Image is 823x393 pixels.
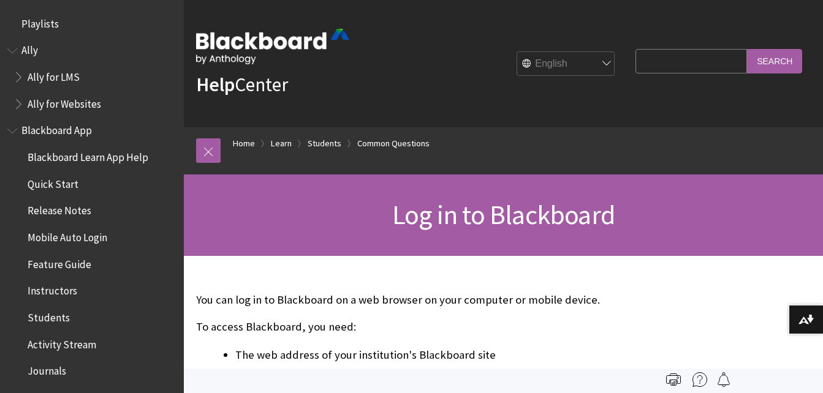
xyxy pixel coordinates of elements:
[196,72,288,97] a: HelpCenter
[28,67,80,83] span: Ally for LMS
[666,372,681,387] img: Print
[235,365,629,383] li: Your username
[747,49,802,73] input: Search
[716,372,731,387] img: Follow this page
[196,319,629,335] p: To access Blackboard, you need:
[235,346,629,364] li: The web address of your institution's Blackboard site
[233,136,255,151] a: Home
[28,307,70,324] span: Students
[196,292,629,308] p: You can log in to Blackboard on a web browser on your computer or mobile device.
[692,372,707,387] img: More help
[28,334,96,351] span: Activity Stream
[28,147,148,163] span: Blackboard Learn App Help
[21,13,59,30] span: Playlists
[392,198,615,231] span: Log in to Blackboard
[7,13,176,34] nav: Book outline for Playlists
[357,136,430,151] a: Common Questions
[28,227,107,244] span: Mobile Auto Login
[28,174,78,190] span: Quick Start
[21,40,38,57] span: Ally
[28,201,91,217] span: Release Notes
[308,136,341,151] a: Students
[28,281,77,298] span: Instructors
[28,94,101,110] span: Ally for Websites
[28,361,66,378] span: Journals
[271,136,292,151] a: Learn
[196,29,349,64] img: Blackboard by Anthology
[7,40,176,114] nav: Book outline for Anthology Ally Help
[196,72,235,97] strong: Help
[517,52,615,77] select: Site Language Selector
[28,254,91,271] span: Feature Guide
[21,121,92,137] span: Blackboard App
